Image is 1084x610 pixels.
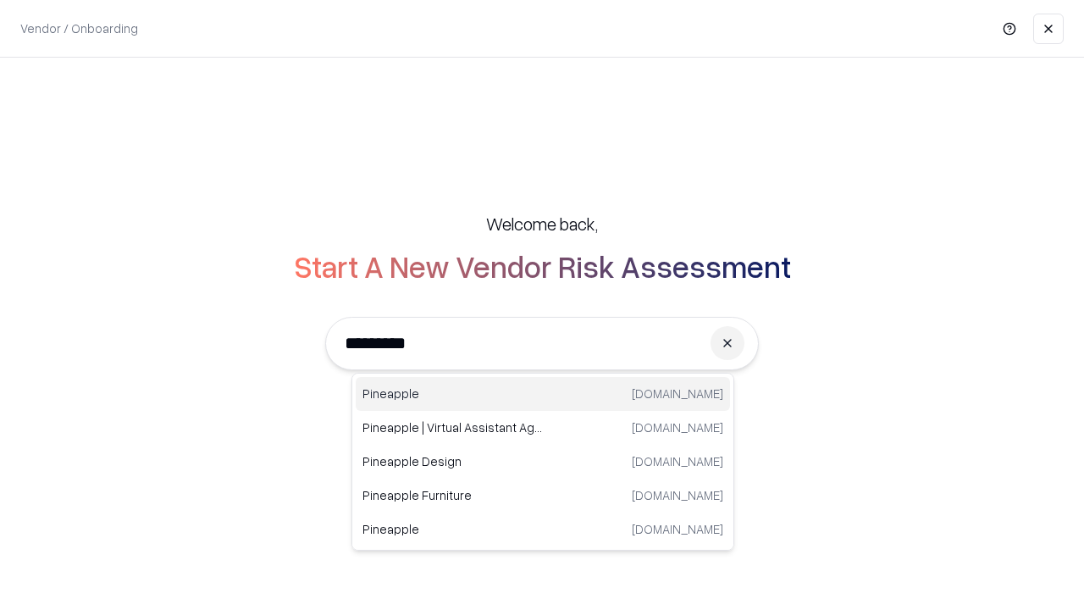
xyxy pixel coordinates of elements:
p: Pineapple Furniture [362,486,543,504]
p: Pineapple Design [362,452,543,470]
p: [DOMAIN_NAME] [632,385,723,402]
p: Vendor / Onboarding [20,19,138,37]
div: Suggestions [351,373,734,551]
h2: Start A New Vendor Risk Assessment [294,249,791,283]
p: Pineapple [362,520,543,538]
h5: Welcome back, [486,212,598,236]
p: Pineapple | Virtual Assistant Agency [362,419,543,436]
p: [DOMAIN_NAME] [632,452,723,470]
p: Pineapple [362,385,543,402]
p: [DOMAIN_NAME] [632,486,723,504]
p: [DOMAIN_NAME] [632,419,723,436]
p: [DOMAIN_NAME] [632,520,723,538]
